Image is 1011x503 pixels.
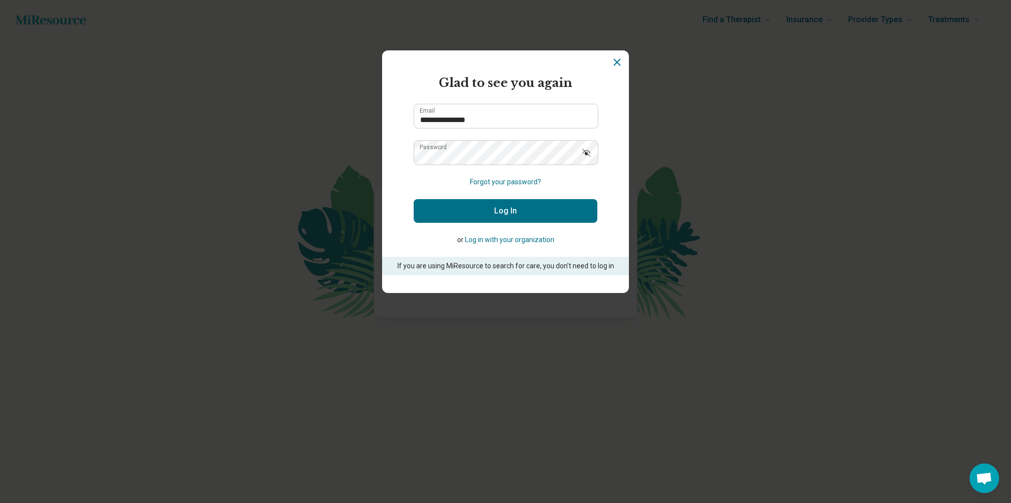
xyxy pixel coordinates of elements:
[576,140,597,164] button: Show password
[414,235,597,245] p: or
[420,144,447,150] label: Password
[470,177,541,187] button: Forgot your password?
[414,199,597,223] button: Log In
[465,235,554,245] button: Log in with your organization
[420,108,435,114] label: Email
[611,56,623,68] button: Dismiss
[396,261,615,271] p: If you are using MiResource to search for care, you don’t need to log in
[382,50,629,293] section: Login Dialog
[414,74,597,92] h2: Glad to see you again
